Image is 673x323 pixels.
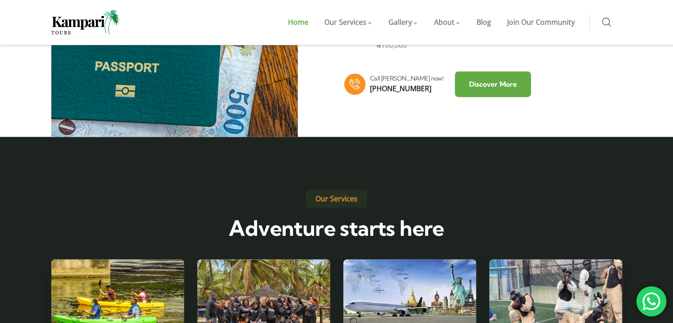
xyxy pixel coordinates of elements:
span: Join Our Community [507,17,575,27]
a: Discover More [455,71,531,97]
span: Call [PERSON_NAME] now! [370,74,444,82]
span: Home [288,17,308,27]
span: Adventure starts here [229,215,444,241]
img: Home [51,10,120,35]
span: Blog [477,17,491,27]
span: Gallery [388,17,412,27]
p: [PHONE_NUMBER] [370,82,444,95]
span: Our Services [306,190,367,208]
span: About [434,17,454,27]
p: ₦160,000 [377,39,479,52]
div: 'Chat [636,286,666,316]
span: Our Services [324,17,366,27]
